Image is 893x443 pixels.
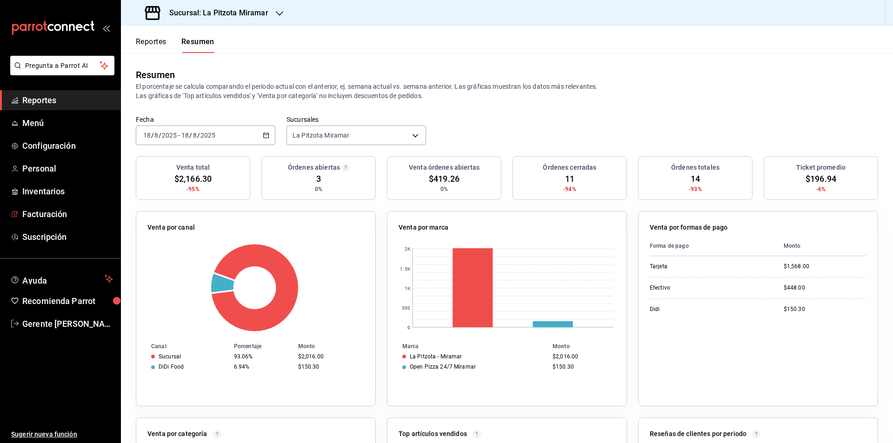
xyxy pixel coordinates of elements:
[147,429,207,439] p: Venta por categoría
[784,263,866,271] div: $1,568.00
[316,172,321,185] span: 3
[162,7,268,19] h3: Sucursal: La Pitzota Miramar
[136,82,878,100] p: El porcentaje se calcula comparando el período actual con el anterior, ej. semana actual vs. sema...
[387,341,549,351] th: Marca
[650,305,743,313] div: Didi
[298,364,360,370] div: $150.30
[650,223,727,232] p: Venta por formas de pago
[671,163,720,172] h3: Órdenes totales
[11,430,113,439] span: Sugerir nueva función
[136,116,275,123] label: Fecha
[796,163,846,172] h3: Ticket promedio
[7,67,114,77] a: Pregunta a Parrot AI
[136,37,214,53] div: navigation tabs
[200,132,216,139] input: ----
[315,185,322,193] span: 0%
[136,341,230,351] th: Canal
[22,185,113,198] span: Inventarios
[22,162,113,175] span: Personal
[161,132,177,139] input: ----
[288,163,340,172] h3: Órdenes abiertas
[816,185,826,193] span: -6%
[176,163,210,172] h3: Venta total
[234,364,291,370] div: 6.94%
[650,284,743,292] div: Efectivo
[399,223,448,232] p: Venta por marca
[193,132,197,139] input: --
[650,429,746,439] p: Reseñas de clientes por periodo
[159,353,181,360] div: Sucursal
[440,185,448,193] span: 0%
[22,139,113,152] span: Configuración
[293,131,349,140] span: La Pitzota Miramar
[549,341,626,351] th: Monto
[22,208,113,220] span: Facturación
[147,223,195,232] p: Venta por canal
[181,37,214,53] button: Resumen
[294,341,375,351] th: Monto
[178,132,180,139] span: -
[784,284,866,292] div: $448.00
[429,172,460,185] span: $419.26
[650,236,776,256] th: Forma de pago
[400,266,410,271] text: 1.5K
[410,364,476,370] div: Open Pizza 24/7 Miramar
[234,353,291,360] div: 93.06%
[650,263,743,271] div: Tarjeta
[287,116,426,123] label: Sucursales
[399,429,467,439] p: Top artículos vendidos
[565,172,574,185] span: 11
[174,172,212,185] span: $2,166.30
[159,132,161,139] span: /
[230,341,294,351] th: Porcentaje
[22,117,113,129] span: Menú
[22,273,101,284] span: Ayuda
[553,364,612,370] div: $150.30
[563,185,576,193] span: -94%
[154,132,159,139] input: --
[151,132,154,139] span: /
[22,295,113,307] span: Recomienda Parrot
[197,132,200,139] span: /
[402,305,410,311] text: 500
[689,185,702,193] span: -93%
[187,185,200,193] span: -95%
[10,56,114,75] button: Pregunta a Parrot AI
[143,132,151,139] input: --
[405,286,411,291] text: 1K
[25,61,100,71] span: Pregunta a Parrot AI
[806,172,836,185] span: $196.94
[102,24,110,32] button: open_drawer_menu
[136,37,167,53] button: Reportes
[298,353,360,360] div: $2,016.00
[22,94,113,106] span: Reportes
[553,353,612,360] div: $2,016.00
[136,68,175,82] div: Resumen
[405,246,411,251] text: 2K
[22,317,113,330] span: Gerente [PERSON_NAME]
[181,132,189,139] input: --
[691,172,700,185] span: 14
[410,353,462,360] div: La Pitzota - Miramar
[776,236,866,256] th: Monto
[159,364,184,370] div: DiDi Food
[784,305,866,313] div: $150.30
[543,163,596,172] h3: Órdenes cerradas
[409,163,480,172] h3: Venta órdenes abiertas
[22,231,113,243] span: Suscripción
[407,325,410,330] text: 0
[189,132,192,139] span: /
